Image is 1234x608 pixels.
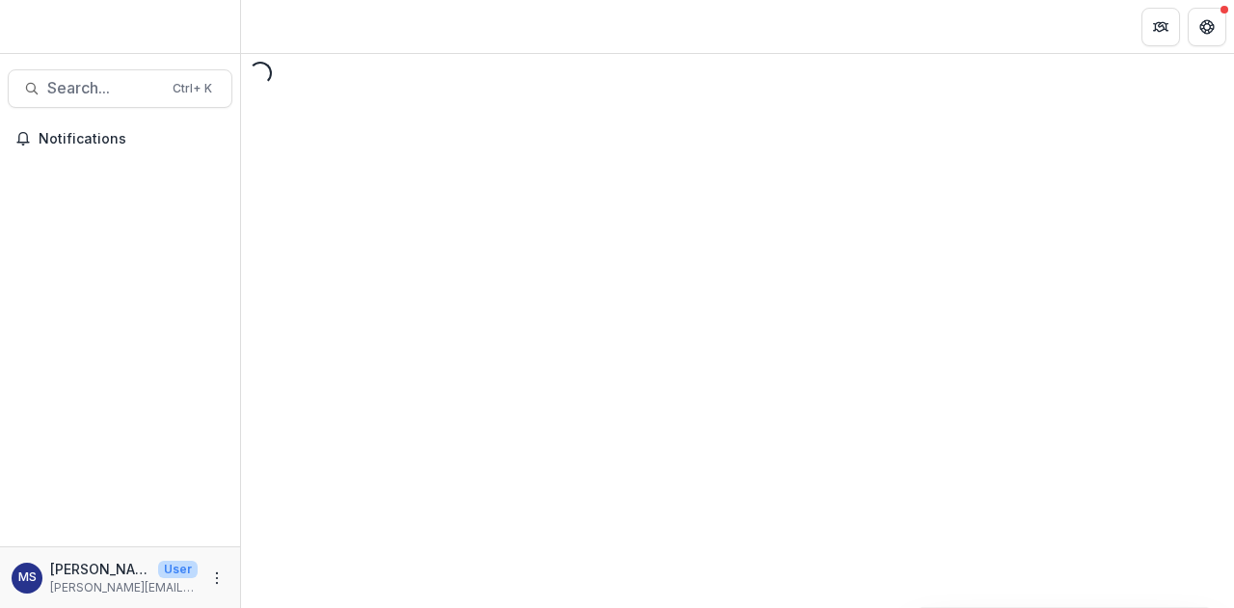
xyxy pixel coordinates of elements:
button: Notifications [8,123,232,154]
button: Search... [8,69,232,108]
p: User [158,561,198,578]
div: Ctrl + K [169,78,216,99]
div: Matthew Steinberg [18,571,37,584]
button: Partners [1141,8,1180,46]
button: Get Help [1188,8,1226,46]
button: More [205,567,228,590]
span: Search... [47,79,161,97]
p: [PERSON_NAME] [50,559,150,579]
p: [PERSON_NAME][EMAIL_ADDRESS][PERSON_NAME][DOMAIN_NAME] [50,579,198,596]
span: Notifications [39,131,225,147]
